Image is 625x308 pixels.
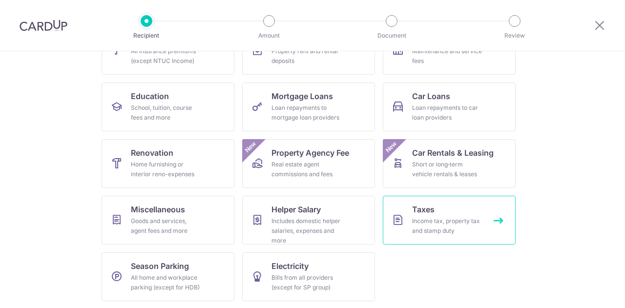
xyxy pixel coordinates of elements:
a: Property Agency FeeReal estate agent commissions and feesNew [242,139,375,188]
div: Income tax, property tax and stamp duty [412,216,482,236]
span: Helper Salary [271,204,321,215]
div: Loan repayments to mortgage loan providers [271,103,342,123]
p: Review [479,31,551,41]
span: Mortgage Loans [271,90,333,102]
div: School, tuition, course fees and more [131,103,201,123]
img: CardUp [20,20,67,31]
span: Help [22,7,42,16]
span: New [383,139,399,155]
a: Car Rentals & LeasingShort or long‑term vehicle rentals & leasesNew [383,139,516,188]
a: Season ParkingAll home and workplace parking (except for HDB) [102,252,234,301]
a: Car LoansLoan repayments to car loan providers [383,82,516,131]
a: ElectricityBills from all providers (except for SP group) [242,252,375,301]
p: Amount [233,31,305,41]
div: Includes domestic helper salaries, expenses and more [271,216,342,246]
div: Property rent and rental deposits [271,46,342,66]
span: Electricity [271,260,309,272]
span: Education [131,90,169,102]
a: Mortgage LoansLoan repayments to mortgage loan providers [242,82,375,131]
div: Loan repayments to car loan providers [412,103,482,123]
a: Helper SalaryIncludes domestic helper salaries, expenses and more [242,196,375,245]
span: Season Parking [131,260,189,272]
div: Real estate agent commissions and fees [271,160,342,179]
div: All home and workplace parking (except for HDB) [131,273,201,292]
a: MiscellaneousGoods and services, agent fees and more [102,196,234,245]
span: New [243,139,259,155]
div: Short or long‑term vehicle rentals & leases [412,160,482,179]
a: TaxesIncome tax, property tax and stamp duty [383,196,516,245]
div: Bills from all providers (except for SP group) [271,273,342,292]
span: Miscellaneous [131,204,185,215]
span: Renovation [131,147,173,159]
div: Maintenance and service fees [412,46,482,66]
div: Goods and services, agent fees and more [131,216,201,236]
p: Document [355,31,428,41]
a: RenovationHome furnishing or interior reno-expenses [102,139,234,188]
span: Car Loans [412,90,450,102]
a: EducationSchool, tuition, course fees and more [102,82,234,131]
div: Home furnishing or interior reno-expenses [131,160,201,179]
div: All insurance premiums (except NTUC Income) [131,46,201,66]
span: Car Rentals & Leasing [412,147,494,159]
p: Recipient [110,31,183,41]
span: Property Agency Fee [271,147,349,159]
span: Taxes [412,204,435,215]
